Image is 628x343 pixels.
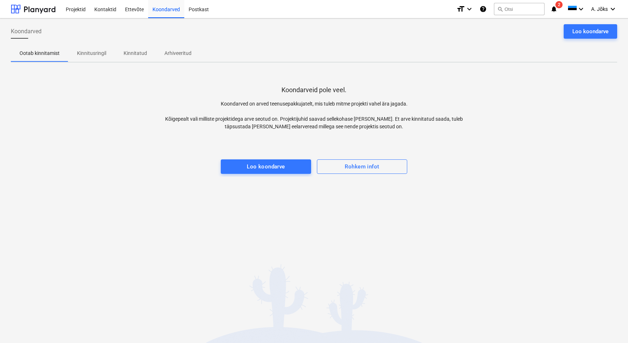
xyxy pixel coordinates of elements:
[345,162,379,171] div: Rohkem infot
[591,6,608,12] span: A. Jõks
[497,6,503,12] span: search
[577,5,585,13] i: keyboard_arrow_down
[572,27,608,36] div: Loo koondarve
[456,5,465,13] i: format_size
[465,5,474,13] i: keyboard_arrow_down
[494,3,545,15] button: Otsi
[247,162,285,171] div: Loo koondarve
[11,27,42,36] span: Koondarved
[163,100,466,130] p: Koondarved on arved teenusepakkujatelt, mis tuleb mitme projekti vahel ära jagada. Kõigepealt val...
[564,24,617,39] button: Loo koondarve
[592,308,628,343] iframe: Chat Widget
[77,50,106,57] p: Kinnitusringil
[550,5,558,13] i: notifications
[221,159,311,174] button: Loo koondarve
[20,50,60,57] p: Ootab kinnitamist
[317,159,407,174] button: Rohkem infot
[555,1,563,8] span: 2
[479,5,487,13] i: Abikeskus
[124,50,147,57] p: Kinnitatud
[281,86,347,94] p: Koondarveid pole veel.
[608,5,617,13] i: keyboard_arrow_down
[164,50,192,57] p: Arhiveeritud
